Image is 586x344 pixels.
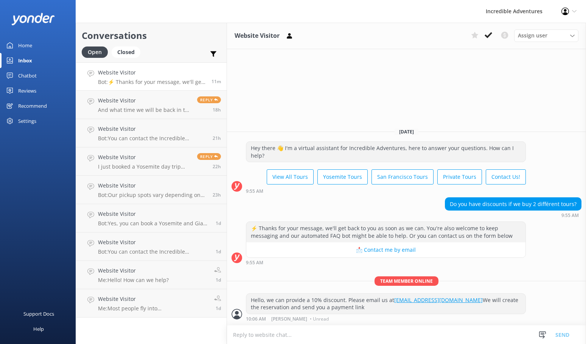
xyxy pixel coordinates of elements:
span: Oct 08 2025 09:44am (UTC -07:00) America/Los_Angeles [213,192,221,198]
p: Me: Hello! How can we help? [98,277,169,284]
span: Oct 07 2025 12:18pm (UTC -07:00) America/Los_Angeles [216,305,221,311]
h4: Website Visitor [98,238,210,246]
span: Oct 08 2025 11:17am (UTC -07:00) America/Los_Angeles [213,135,221,141]
a: Website VisitorBot:⚡ Thanks for your message, we'll get back to you as soon as we can. You're als... [76,62,227,91]
button: Yosemite Tours [317,169,368,184]
span: Oct 09 2025 08:55am (UTC -07:00) America/Los_Angeles [211,78,221,85]
span: Reply [197,153,221,160]
div: Hey there 👋 I'm a virtual assistant for Incredible Adventures, here to answer your questions. How... [246,142,525,162]
div: Open [82,46,108,58]
strong: 10:06 AM [246,317,266,321]
a: Website VisitorBot:You can contact the Incredible Adventures team at [PHONE_NUMBER], or by emaili... [76,232,227,261]
div: Inbox [18,53,32,68]
h4: Website Visitor [98,68,206,77]
a: Website VisitorMe:Most people fly into [GEOGRAPHIC_DATA]. We are not able to offer pickup at the ... [76,289,227,318]
h4: Website Visitor [98,153,191,161]
div: Support Docs [23,306,54,321]
strong: 9:55 AM [246,260,263,265]
button: View All Tours [267,169,314,184]
img: yonder-white-logo.png [11,13,55,25]
span: [PERSON_NAME] [271,317,307,321]
div: Oct 09 2025 08:55am (UTC -07:00) America/Los_Angeles [246,188,526,194]
div: ⚡ Thanks for your message, we'll get back to you as soon as we can. You're also welcome to keep m... [246,222,525,242]
p: Bot: Yes, you can book a Yosemite and Giant Sequoias Day Tour from [GEOGRAPHIC_DATA]. For more in... [98,220,210,227]
a: Website VisitorMe:Hello! How can we help?1d [76,261,227,289]
button: Private Tours [437,169,482,184]
span: [DATE] [395,129,418,135]
a: Website VisitorAnd what time we will be back in the evening?Reply18h [76,91,227,119]
span: Oct 08 2025 01:56am (UTC -07:00) America/Los_Angeles [216,220,221,226]
div: Oct 09 2025 09:06am (UTC -07:00) America/Los_Angeles [246,316,526,321]
strong: 9:55 AM [246,189,263,194]
p: Bot: You can contact the Incredible Adventures team at [PHONE_NUMBER], or by emailing [EMAIL_ADDR... [98,135,207,142]
div: Settings [18,113,36,129]
span: • Unread [310,317,329,321]
span: Oct 08 2025 02:32pm (UTC -07:00) America/Los_Angeles [213,107,221,113]
a: Closed [112,48,144,56]
p: I just booked a Yosemite day trip tour, and I'm wondering if there is an alternate pickup locatio... [98,163,191,170]
div: Closed [112,46,140,58]
h2: Conversations [82,28,221,43]
div: Help [33,321,44,336]
p: And what time we will be back in the evening? [98,107,191,113]
a: Website VisitorBot:Yes, you can book a Yosemite and Giant Sequoias Day Tour from [GEOGRAPHIC_DATA... [76,204,227,232]
p: Bot: You can contact the Incredible Adventures team at [PHONE_NUMBER], or by emailing [EMAIL_ADDR... [98,248,210,255]
h4: Website Visitor [98,96,191,105]
button: 📩 Contact me by email [246,242,525,257]
h3: Website Visitor [235,31,280,41]
p: Bot: ⚡ Thanks for your message, we'll get back to you as soon as we can. You're also welcome to k... [98,79,206,85]
p: Me: Most people fly into [GEOGRAPHIC_DATA]. We are not able to offer pickup at the airport, but d... [98,305,208,312]
div: Oct 09 2025 08:55am (UTC -07:00) America/Los_Angeles [246,260,526,265]
a: Website VisitorI just booked a Yosemite day trip tour, and I'm wondering if there is an alternate... [76,147,227,176]
span: Oct 07 2025 01:28pm (UTC -07:00) America/Los_Angeles [216,277,221,283]
h4: Website Visitor [98,181,207,190]
div: Recommend [18,98,47,113]
span: Oct 07 2025 09:27pm (UTC -07:00) America/Los_Angeles [216,248,221,255]
div: Assign User [514,29,578,42]
div: Chatbot [18,68,37,83]
span: Reply [197,96,221,103]
div: Do you have discounts if we buy 2 différent tours? [445,198,581,211]
a: [EMAIL_ADDRESS][DOMAIN_NAME] [394,296,483,304]
span: Oct 08 2025 10:57am (UTC -07:00) America/Los_Angeles [213,163,221,170]
span: Assign user [518,31,547,40]
h4: Website Visitor [98,267,169,275]
h4: Website Visitor [98,295,208,303]
a: Open [82,48,112,56]
a: Website VisitorBot:Our pickup spots vary depending on the tour you select. To get the most accura... [76,176,227,204]
span: Team member online [375,276,438,286]
div: Home [18,38,32,53]
h4: Website Visitor [98,210,210,218]
p: Bot: Our pickup spots vary depending on the tour you select. To get the most accurate pickup info... [98,192,207,198]
div: Reviews [18,83,36,98]
div: Oct 09 2025 08:55am (UTC -07:00) America/Los_Angeles [445,212,581,218]
button: San Francisco Tours [371,169,434,184]
a: Website VisitorBot:You can contact the Incredible Adventures team at [PHONE_NUMBER], or by emaili... [76,119,227,147]
strong: 9:55 AM [561,213,579,218]
h4: Website Visitor [98,125,207,133]
div: Hello, we can provide a 10% discount. Please email us at We will create the reservation and send ... [246,294,525,314]
button: Contact Us! [486,169,526,184]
